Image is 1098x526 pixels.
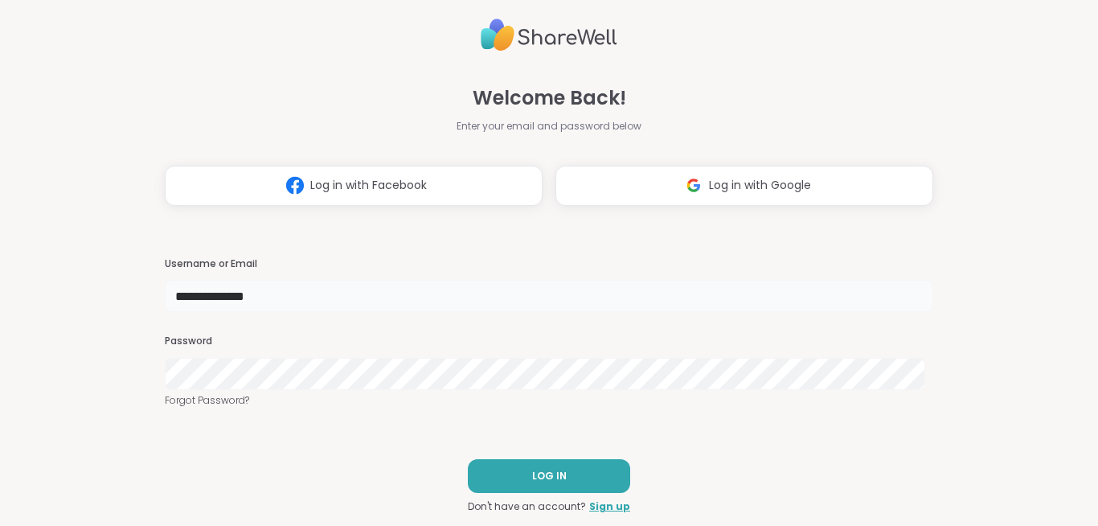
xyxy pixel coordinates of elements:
button: Log in with Facebook [165,166,543,206]
span: Log in with Google [709,177,811,194]
button: LOG IN [468,459,630,493]
img: ShareWell Logomark [678,171,709,200]
h3: Username or Email [165,257,933,271]
button: Log in with Google [555,166,933,206]
span: Don't have an account? [468,499,586,514]
img: ShareWell Logomark [280,171,310,200]
span: LOG IN [532,469,567,483]
a: Sign up [589,499,630,514]
span: Enter your email and password below [457,119,641,134]
a: Forgot Password? [165,393,933,408]
img: ShareWell Logo [481,12,617,58]
span: Log in with Facebook [310,177,427,194]
h3: Password [165,335,933,348]
span: Welcome Back! [473,84,626,113]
